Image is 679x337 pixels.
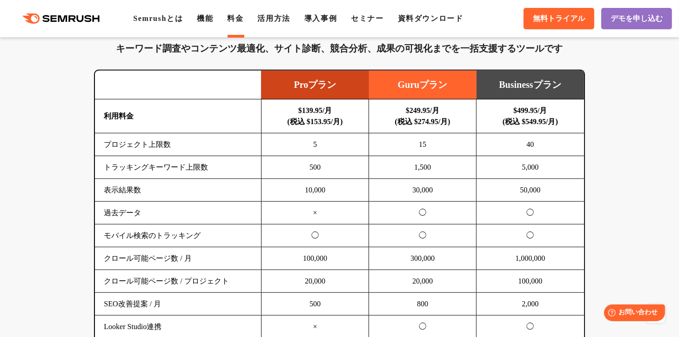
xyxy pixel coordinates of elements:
td: 過去データ [95,202,261,225]
a: 資料ダウンロード [398,14,464,22]
td: 100,000 [261,247,369,270]
b: $499.95/月 (税込 $549.95/月) [503,106,558,126]
td: ◯ [477,202,584,225]
td: 20,000 [261,270,369,293]
a: デモを申し込む [601,8,672,29]
td: SEO改善提案 / 月 [95,293,261,316]
td: トラッキングキーワード上限数 [95,156,261,179]
td: 1,500 [369,156,477,179]
td: 15 [369,133,477,156]
td: ◯ [369,225,477,247]
span: 無料トライアル [533,14,585,24]
td: Guruプラン [369,71,477,99]
td: クロール可能ページ数 / プロジェクト [95,270,261,293]
td: 300,000 [369,247,477,270]
span: デモを申し込む [611,14,663,24]
td: 5,000 [477,156,584,179]
td: 100,000 [477,270,584,293]
a: 導入事例 [304,14,337,22]
b: $139.95/月 (税込 $153.95/月) [287,106,343,126]
a: Semrushとは [133,14,183,22]
td: 10,000 [261,179,369,202]
b: 利用料金 [104,112,134,120]
td: × [261,202,369,225]
td: 50,000 [477,179,584,202]
td: 表示結果数 [95,179,261,202]
td: 2,000 [477,293,584,316]
td: 1,000,000 [477,247,584,270]
td: ◯ [477,225,584,247]
div: キーワード調査やコンテンツ最適化、サイト診断、競合分析、成果の可視化までを一括支援するツールです [94,41,585,56]
td: Businessプラン [477,71,584,99]
td: プロジェクト上限数 [95,133,261,156]
td: 30,000 [369,179,477,202]
iframe: Help widget launcher [596,301,669,327]
td: 500 [261,293,369,316]
td: 500 [261,156,369,179]
a: 活用方法 [258,14,290,22]
a: 無料トライアル [524,8,594,29]
b: $249.95/月 (税込 $274.95/月) [395,106,450,126]
td: ◯ [369,202,477,225]
td: 800 [369,293,477,316]
a: 機能 [197,14,213,22]
td: クロール可能ページ数 / 月 [95,247,261,270]
a: 料金 [227,14,243,22]
a: セミナー [351,14,383,22]
td: 40 [477,133,584,156]
td: ◯ [261,225,369,247]
td: Proプラン [261,71,369,99]
td: 5 [261,133,369,156]
td: 20,000 [369,270,477,293]
td: モバイル検索のトラッキング [95,225,261,247]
